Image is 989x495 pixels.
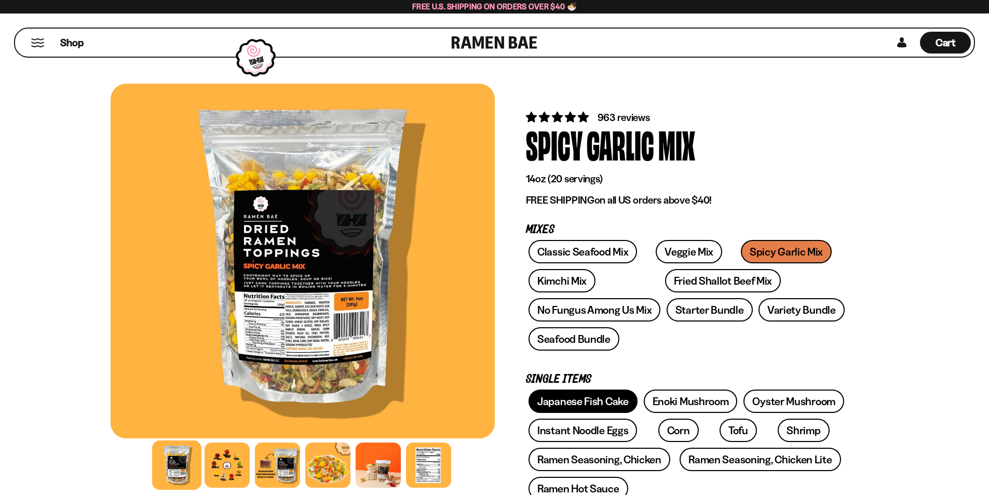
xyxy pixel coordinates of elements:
[529,240,637,263] a: Classic Seafood Mix
[658,125,695,164] div: Mix
[587,125,654,164] div: Garlic
[526,194,848,207] p: on all US orders above $40!
[529,298,660,322] a: No Fungus Among Us Mix
[529,269,595,292] a: Kimchi Mix
[920,29,971,57] div: Cart
[526,111,591,124] span: 4.75 stars
[526,125,582,164] div: Spicy
[658,419,699,442] a: Corn
[720,419,757,442] a: Tofu
[412,2,577,11] span: Free U.S. Shipping on Orders over $40 🍜
[60,32,84,53] a: Shop
[743,390,844,413] a: Oyster Mushroom
[526,225,848,235] p: Mixes
[936,36,956,49] span: Cart
[598,111,650,124] span: 963 reviews
[680,448,841,471] a: Ramen Seasoning, Chicken Lite
[60,36,84,50] span: Shop
[31,38,45,47] button: Mobile Menu Trigger
[526,172,848,185] p: 14oz (20 servings)
[529,419,637,442] a: Instant Noodle Eggs
[529,327,619,351] a: Seafood Bundle
[644,390,738,413] a: Enoki Mushroom
[529,448,670,471] a: Ramen Seasoning, Chicken
[529,390,638,413] a: Japanese Fish Cake
[778,419,829,442] a: Shrimp
[665,269,781,292] a: Fried Shallot Beef Mix
[526,374,848,384] p: Single Items
[667,298,753,322] a: Starter Bundle
[758,298,845,322] a: Variety Bundle
[526,194,594,206] strong: FREE SHIPPING
[656,240,722,263] a: Veggie Mix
